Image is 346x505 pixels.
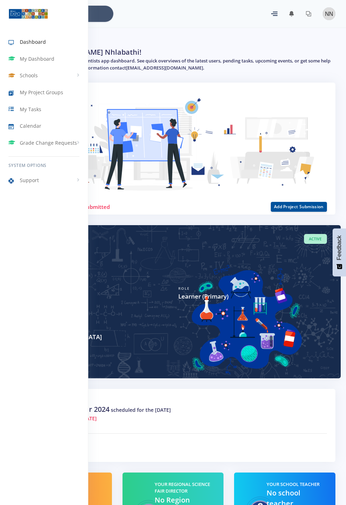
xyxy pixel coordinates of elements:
[8,162,79,169] h6: System Options
[20,176,39,184] span: Support
[20,72,38,79] span: Schools
[20,139,77,146] span: Grade Change Requests
[333,228,346,276] button: Feedback - Show survey
[8,8,48,19] img: ...
[336,235,342,260] span: Feedback
[20,89,63,96] span: My Project Groups
[20,55,54,62] span: My Dashboard
[20,106,41,113] span: My Tasks
[20,122,41,130] span: Calendar
[20,38,46,46] span: Dashboard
